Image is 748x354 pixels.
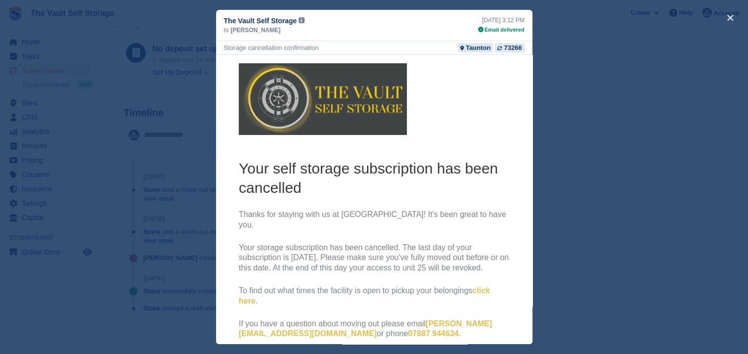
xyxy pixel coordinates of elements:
div: [DATE] 3:12 PM [478,16,525,25]
img: The Vault Self Storage Logo [23,8,191,80]
span: [PERSON_NAME] [231,26,281,35]
p: If you have a question about moving out please email or phone . [23,264,294,285]
button: close [722,10,738,26]
a: Taunton [458,43,493,52]
span: The Vault Self Storage [224,16,297,26]
img: icon-info-grey-7440780725fd019a000dd9b08b2336e03edf1995a4989e88bcd33f0948082b44.svg [299,17,305,23]
div: Taunton [466,43,490,52]
div: Email delivered [478,26,525,34]
div: 73266 [504,43,522,52]
p: Thanks for staying with us at [GEOGRAPHIC_DATA]! It's been great to have you. [23,155,294,176]
a: click here [23,231,274,250]
h2: Your self storage subscription has been cancelled [23,104,294,142]
p: Your storage subscription has been cancelled. The last day of your subscription is [DATE]. Please... [23,188,294,219]
p: To find out what times the facility is open to pickup your belongings . [23,231,294,252]
a: 73266 [495,43,524,52]
span: to [224,26,229,35]
a: 07887 944634 [192,274,242,283]
div: Storage cancellation confirmation [224,43,319,52]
